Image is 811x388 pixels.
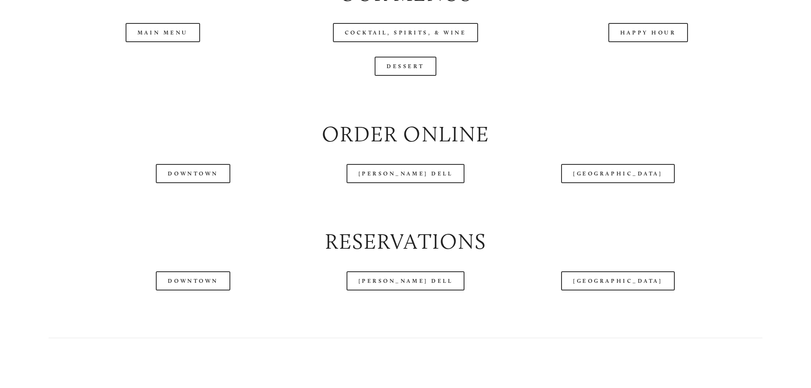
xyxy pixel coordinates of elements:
h2: Order Online [49,119,762,149]
a: [PERSON_NAME] Dell [347,271,465,290]
a: [GEOGRAPHIC_DATA] [561,271,674,290]
a: [PERSON_NAME] Dell [347,164,465,183]
a: Downtown [156,271,230,290]
a: Downtown [156,164,230,183]
a: [GEOGRAPHIC_DATA] [561,164,674,183]
h2: Reservations [49,227,762,257]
